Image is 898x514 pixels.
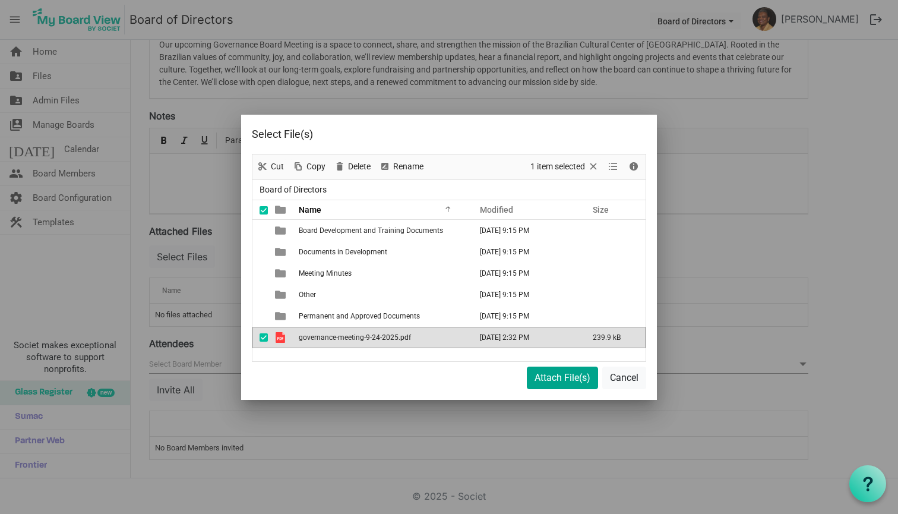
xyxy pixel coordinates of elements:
[295,263,467,284] td: Meeting Minutes is template cell column header Name
[252,125,567,143] div: Select File(s)
[527,367,598,389] button: Attach File(s)
[257,182,329,197] span: Board of Directors
[252,220,268,241] td: checkbox
[467,220,580,241] td: August 29, 2025 9:15 PM column header Modified
[529,159,602,174] button: Selection
[252,263,268,284] td: checkbox
[270,159,285,174] span: Cut
[299,269,352,278] span: Meeting Minutes
[347,159,372,174] span: Delete
[580,284,646,305] td: is template cell column header Size
[268,220,295,241] td: is template cell column header type
[330,154,375,179] div: Delete
[467,327,580,348] td: September 19, 2025 2:32 PM column header Modified
[299,291,316,299] span: Other
[288,154,330,179] div: Copy
[467,305,580,327] td: August 29, 2025 9:15 PM column header Modified
[480,205,513,215] span: Modified
[606,159,620,174] button: View dropdownbutton
[299,205,321,215] span: Name
[255,159,286,174] button: Cut
[252,284,268,305] td: checkbox
[377,159,426,174] button: Rename
[252,327,268,348] td: checkbox
[268,284,295,305] td: is template cell column header type
[299,226,443,235] span: Board Development and Training Documents
[467,241,580,263] td: August 29, 2025 9:15 PM column header Modified
[580,305,646,327] td: is template cell column header Size
[295,241,467,263] td: Documents in Development is template cell column header Name
[299,312,420,320] span: Permanent and Approved Documents
[602,367,646,389] button: Cancel
[580,327,646,348] td: 239.9 kB is template cell column header Size
[305,159,327,174] span: Copy
[332,159,373,174] button: Delete
[526,154,603,179] div: Clear selection
[252,241,268,263] td: checkbox
[295,327,467,348] td: governance-meeting-9-24-2025.pdf is template cell column header Name
[593,205,609,215] span: Size
[529,159,586,174] span: 1 item selected
[252,154,288,179] div: Cut
[467,284,580,305] td: August 29, 2025 9:15 PM column header Modified
[268,327,295,348] td: is template cell column header type
[375,154,428,179] div: Rename
[268,263,295,284] td: is template cell column header type
[580,241,646,263] td: is template cell column header Size
[295,284,467,305] td: Other is template cell column header Name
[295,305,467,327] td: Permanent and Approved Documents is template cell column header Name
[299,248,387,256] span: Documents in Development
[580,263,646,284] td: is template cell column header Size
[290,159,328,174] button: Copy
[295,220,467,241] td: Board Development and Training Documents is template cell column header Name
[626,159,642,174] button: Details
[392,159,425,174] span: Rename
[268,241,295,263] td: is template cell column header type
[624,154,644,179] div: Details
[580,220,646,241] td: is template cell column header Size
[299,333,411,342] span: governance-meeting-9-24-2025.pdf
[467,263,580,284] td: August 29, 2025 9:15 PM column header Modified
[603,154,624,179] div: View
[268,305,295,327] td: is template cell column header type
[252,305,268,327] td: checkbox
